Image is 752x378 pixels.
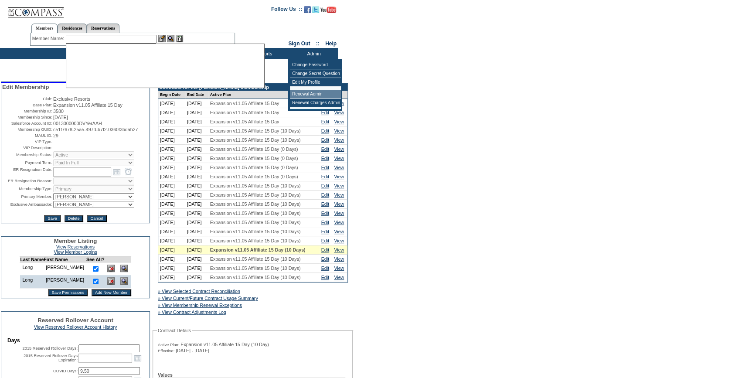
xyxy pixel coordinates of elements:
img: Delete [107,265,115,272]
a: Edit [321,174,329,179]
img: Delete [107,277,115,285]
span: Reserved Rollover Account [37,317,113,324]
td: [DATE] [158,99,185,108]
td: Admin [288,48,338,59]
a: Edit [321,146,329,152]
span: 0013000000DVYerAAH [53,121,102,126]
span: Expansion v11.05 Affiliate 15 Day (0 Days) [210,165,298,170]
span: Expansion v11.05 Affiliate 15 Day (10 Days) [210,137,301,143]
td: [DATE] [185,145,208,154]
a: View [334,220,344,225]
a: View [334,275,344,280]
td: Change Secret Question [290,69,341,78]
a: » View Current/Future Contract Usage Summary [158,296,258,301]
label: COVID Days: [53,369,78,373]
a: Edit [321,275,329,280]
a: Edit [321,266,329,271]
span: Expansion v11.05 Affiliate 15 Day (10 Days) [210,128,301,133]
td: [DATE] [185,163,208,172]
td: Membership Status: [2,151,52,158]
img: Follow us on Twitter [312,6,319,13]
td: [DATE] [158,273,185,282]
span: Expansion v11.05 Affiliate 15 Day (10 Days) [210,266,301,271]
a: View [334,110,344,115]
td: Membership Type: [2,185,52,192]
td: [DATE] [185,255,208,264]
span: Exclusive Resorts [53,96,90,102]
span: 3580 [53,109,64,114]
td: [DATE] [185,236,208,245]
a: Open the calendar popup. [112,167,122,177]
td: [DATE] [158,245,185,255]
td: [DATE] [185,181,208,191]
td: ER Resignation Date: [2,167,52,177]
a: Edit [321,137,329,143]
span: [DATE] [53,115,68,120]
span: Member Listing [54,238,97,244]
span: Expansion v11.05 Affiliate 15 Day (10 Days) [210,220,301,225]
a: Open the calendar popup. [133,353,143,363]
td: First Name [44,257,86,262]
td: Active Plan [208,91,320,99]
td: Days [7,337,143,344]
td: [DATE] [158,145,185,154]
td: [DATE] [185,126,208,136]
td: [DATE] [158,264,185,273]
td: [DATE] [185,154,208,163]
td: [DATE] [185,227,208,236]
td: [DATE] [158,191,185,200]
a: Members [31,24,58,33]
td: Long [20,262,44,276]
a: View Reserved Rollover Account History [34,324,117,330]
td: [DATE] [185,136,208,145]
td: Renewal Charges Admin [290,99,341,107]
label: 2015 Reserved Rollover Days Expiration: [24,354,78,362]
span: Expansion v11.05 Affiliate 15 Day (10 Days) [210,247,306,252]
span: Expansion v11.05 Affiliate 15 Day [210,110,279,115]
a: Sign Out [288,41,310,47]
td: Follow Us :: [271,5,302,16]
a: View [334,266,344,271]
td: Membership Since: [2,115,52,120]
a: Become our fan on Facebook [304,9,311,14]
a: Edit [321,128,329,133]
a: View [334,238,344,243]
a: View [334,174,344,179]
a: Edit [321,220,329,225]
a: Reservations [87,24,119,33]
span: :: [316,41,320,47]
td: [DATE] [158,236,185,245]
span: Edit Membership [2,84,49,90]
span: Expansion v11.05 Affiliate 15 Day (10 Days) [210,211,301,216]
span: [DATE] - [DATE] [176,348,209,353]
td: [DATE] [185,99,208,108]
td: Change Password [290,61,341,69]
img: View Dashboard [120,265,128,272]
a: View [334,146,344,152]
td: Begin Date [158,91,185,99]
td: Base Plan: [2,102,52,108]
td: VIP Description: [2,145,52,150]
a: View [334,201,344,207]
td: [DATE] [185,200,208,209]
td: [DATE] [185,172,208,181]
td: [DATE] [185,264,208,273]
label: 2015 Reserved Rollover Days: [22,346,78,351]
td: [DATE] [158,218,185,227]
a: Help [325,41,337,47]
td: [DATE] [158,126,185,136]
a: Edit [321,192,329,198]
input: Save [44,215,60,222]
span: Expansion v11.05 Affiliate 15 Day [210,119,279,124]
a: Edit [321,183,329,188]
span: 29 [53,133,58,138]
input: Delete [65,215,83,222]
span: Expansion v11.05 Affiliate 15 Day (10 Days) [210,229,301,234]
a: Follow us on Twitter [312,9,319,14]
td: [DATE] [185,209,208,218]
td: [DATE] [158,209,185,218]
b: Values [158,372,173,378]
span: Active Plan: [158,342,179,347]
td: Club: [2,96,52,102]
td: [DATE] [158,108,185,117]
